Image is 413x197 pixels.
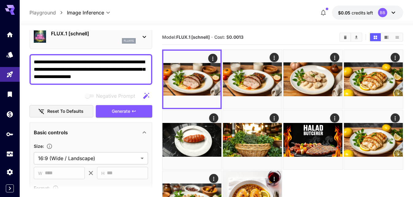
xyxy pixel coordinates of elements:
[338,10,352,15] span: $0.05
[378,8,387,17] div: BB
[351,33,362,41] button: Download All
[176,34,210,40] b: FLUX.1 [schnell]
[352,10,373,15] span: credits left
[6,184,14,192] button: Expand sidebar
[96,105,152,118] button: Generate
[381,33,392,41] button: Show media in video view
[124,39,134,43] p: flux1s
[214,34,244,40] span: Cost: $
[34,129,68,136] p: Basic controls
[283,50,342,109] img: Z
[163,51,220,108] img: Z
[283,110,342,169] img: Z
[44,143,55,149] button: Adjust the dimensions of the generated image by specifying its width and height in pixels, or sel...
[96,92,135,100] span: Negative Prompt
[370,33,381,41] button: Show media in grid view
[6,71,14,78] div: Playground
[391,113,400,123] div: Actions
[270,174,279,183] div: Actions
[29,9,67,16] nav: breadcrumb
[51,30,136,37] p: FLUX.1 [schnell]
[6,51,14,58] div: Models
[112,108,130,115] span: Generate
[344,50,403,109] img: 2Q==
[34,125,148,140] div: Basic controls
[270,113,279,123] div: Actions
[84,92,140,100] span: Negative prompts are not compatible with the selected model.
[101,170,104,177] span: H
[330,53,339,62] div: Actions
[29,105,93,118] button: Reset to defaults
[38,155,138,162] span: 16:9 (Wide / Landscape)
[162,110,221,169] img: 9k=
[344,110,403,169] img: 2Q==
[211,33,213,41] p: ·
[34,27,148,46] div: FLUX.1 [schnell]flux1s
[209,113,218,123] div: Actions
[340,33,351,41] button: Clear All
[339,33,362,42] div: Clear AllDownload All
[6,130,14,138] div: API Keys
[391,53,400,62] div: Actions
[6,110,14,118] div: Wallet
[270,53,279,62] div: Actions
[162,34,210,40] span: Model:
[34,144,44,149] span: Size :
[369,33,403,42] div: Show media in grid viewShow media in video viewShow media in list view
[6,31,14,38] div: Home
[208,54,217,63] div: Actions
[67,9,104,16] span: Image Inference
[223,50,282,109] img: Z
[338,10,373,16] div: $0.05
[223,110,282,169] img: Z
[29,9,56,16] a: Playground
[332,6,403,20] button: $0.05BB
[229,34,244,40] b: 0.0013
[392,33,403,41] button: Show media in list view
[209,174,218,183] div: Actions
[6,90,14,98] div: Library
[330,113,339,123] div: Actions
[6,150,14,158] div: Usage
[38,170,42,177] span: W
[6,168,14,176] div: Settings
